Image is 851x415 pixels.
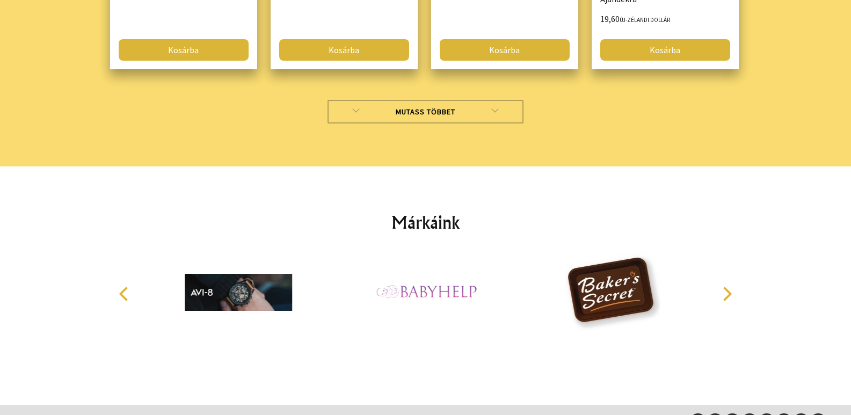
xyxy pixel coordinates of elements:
img: Baba segítség [372,252,479,333]
font: Márkáink [391,212,460,233]
a: Kosárba [600,39,730,61]
a: Kosárba [119,39,249,61]
a: Kosárba [279,39,409,61]
font: Mutass többet [396,107,455,117]
img: AVI-8 [185,252,292,333]
font: Kosárba [329,45,359,55]
a: Mutass többet [328,100,523,123]
font: Kosárba [650,45,680,55]
font: Kosárba [489,45,520,55]
button: Next [715,282,738,306]
button: Previous [113,282,137,306]
img: Pék titka [559,252,666,333]
a: Kosárba [440,39,570,61]
font: Kosárba [168,45,199,55]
